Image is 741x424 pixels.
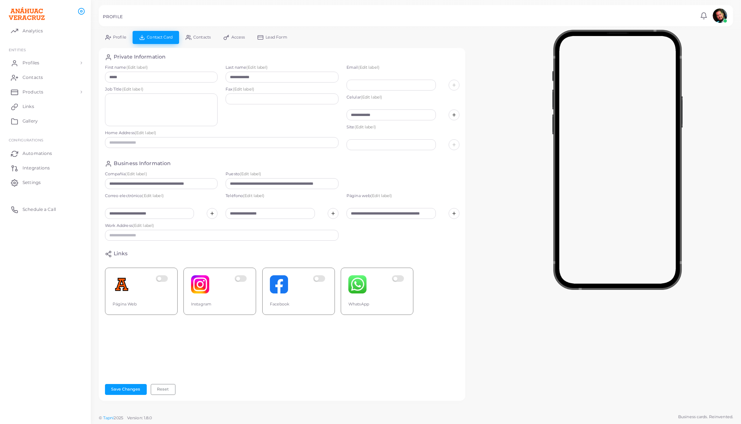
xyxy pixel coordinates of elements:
img: phone-mock.b55596b7.png [552,30,683,290]
span: Automations [23,150,52,157]
img: avatar [713,8,727,23]
label: Celular [347,95,459,100]
span: Products [23,89,43,95]
label: Last name [226,65,339,71]
h4: Business Information [114,160,171,167]
label: Puesto [226,171,339,177]
span: Schedule a Call [23,206,56,213]
a: Contacts [5,70,85,85]
a: avatar [710,8,729,23]
a: Integrations [5,161,85,175]
span: Profile [113,35,126,39]
label: Work Address [105,223,339,229]
span: (Edit label) [125,171,147,176]
button: Save Changes [105,384,147,395]
span: (Edit label) [361,95,382,100]
span: (Edit label) [133,223,154,228]
span: Contact Card [147,35,173,39]
span: Business cards. Reinvented. [678,414,733,420]
a: Analytics [5,23,85,38]
label: Home Address [105,130,339,136]
span: Profiles [23,60,39,66]
label: Fax [226,87,339,92]
label: Email [347,65,459,71]
label: Site [347,124,459,130]
img: whatsapp.png [348,275,367,293]
div: Instagram [191,301,248,307]
span: (Edit label) [135,130,156,135]
span: Integrations [23,165,50,171]
img: xAww3T1zJPRXQDMlkLXKzzOWJCNpBroj-1712275393386.png [113,275,131,293]
img: logo [7,7,47,20]
div: Página Web [113,301,170,307]
span: (Edit label) [233,87,254,92]
span: © [99,415,152,421]
span: (Edit label) [122,87,143,92]
a: Profiles [5,56,85,70]
label: Job Title [105,87,218,92]
span: (Edit label) [243,193,264,198]
label: Correo electrónico [105,193,218,199]
label: Página web [347,193,459,199]
div: WhatsApp [348,301,406,307]
label: Compañía [105,171,218,177]
span: 2025 [114,415,123,421]
span: Links [23,103,34,110]
label: Teléfono [226,193,339,199]
a: Tapni [103,415,114,420]
a: Links [5,99,85,114]
button: Reset [151,384,175,395]
a: Automations [5,146,85,161]
span: Contacts [23,74,43,81]
span: (Edit label) [142,193,163,198]
span: (Edit label) [246,65,268,70]
span: (Edit label) [370,193,392,198]
span: ENTITIES [9,48,26,52]
span: Configurations [9,138,43,142]
span: Gallery [23,118,38,124]
span: Lead Form [266,35,287,39]
a: Gallery [5,114,85,128]
span: (Edit label) [355,124,376,129]
img: facebook.png [270,275,288,293]
span: (Edit label) [358,65,380,70]
span: Contacts [193,35,211,39]
div: Facebook [270,301,327,307]
span: (Edit label) [240,171,261,176]
a: Schedule a Call [5,202,85,217]
span: (Edit label) [126,65,148,70]
h4: Links [114,251,128,257]
span: Access [231,35,245,39]
a: Products [5,85,85,99]
img: instagram.png [191,275,209,293]
span: Settings [23,179,41,186]
h5: PROFILE [103,14,123,19]
label: First name [105,65,218,71]
a: Settings [5,175,85,190]
h4: Private Information [114,54,166,61]
span: Analytics [23,28,43,34]
span: Version: 1.8.0 [127,415,152,420]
